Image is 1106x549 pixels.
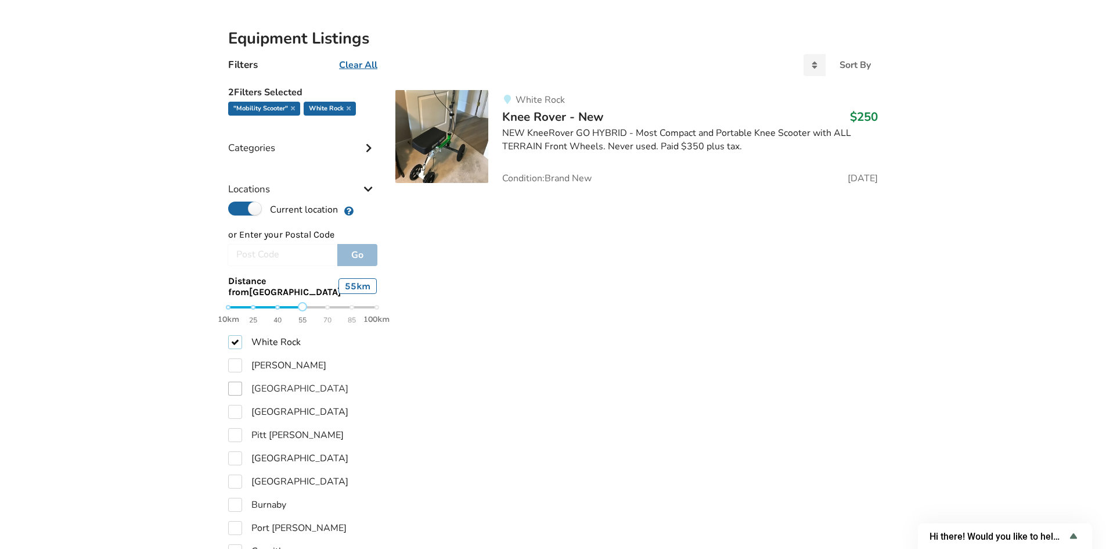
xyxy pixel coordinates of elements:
span: Condition: Brand New [502,174,592,183]
div: White Rock [304,102,356,116]
span: White Rock [516,94,565,106]
label: Burnaby [228,498,286,512]
u: Clear All [339,59,377,71]
label: Pitt [PERSON_NAME] [228,428,344,442]
span: Distance from [GEOGRAPHIC_DATA] [228,275,341,297]
img: mobility-knee rover - new [395,90,488,183]
span: 85 [348,314,356,327]
span: [DATE] [848,174,878,183]
label: [GEOGRAPHIC_DATA] [228,475,348,489]
span: 70 [323,314,332,327]
h4: Filters [228,58,258,71]
div: 55 km [338,278,377,294]
span: 25 [249,314,257,327]
label: [GEOGRAPHIC_DATA] [228,405,348,419]
label: Current location [228,202,338,217]
strong: 100km [363,314,390,324]
span: 40 [273,314,282,327]
div: "mobility scooter" [228,102,300,116]
div: Categories [228,119,377,160]
p: or Enter your Postal Code [228,228,377,242]
div: Sort By [840,60,871,70]
label: [GEOGRAPHIC_DATA] [228,451,348,465]
button: Show survey - Hi there! Would you like to help us improve AssistList? [930,529,1080,543]
label: White Rock [228,335,301,349]
div: NEW KneeRover GO HYBRID - Most Compact and Portable Knee Scooter with ALL TERRAIN Front Wheels. N... [502,127,878,153]
span: Knee Rover - New [502,109,604,125]
strong: 10km [218,314,239,324]
label: [GEOGRAPHIC_DATA] [228,382,348,396]
div: Locations [228,160,377,201]
span: 55 [298,314,307,327]
label: Port [PERSON_NAME] [228,521,347,535]
label: [PERSON_NAME] [228,358,326,372]
h2: Equipment Listings [228,28,878,49]
span: Hi there! Would you like to help us improve AssistList? [930,531,1067,542]
a: mobility-knee rover - newWhite RockKnee Rover - New$250NEW KneeRover GO HYBRID - Most Compact and... [395,90,878,183]
h5: 2 Filters Selected [228,81,377,102]
h3: $250 [850,109,878,124]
